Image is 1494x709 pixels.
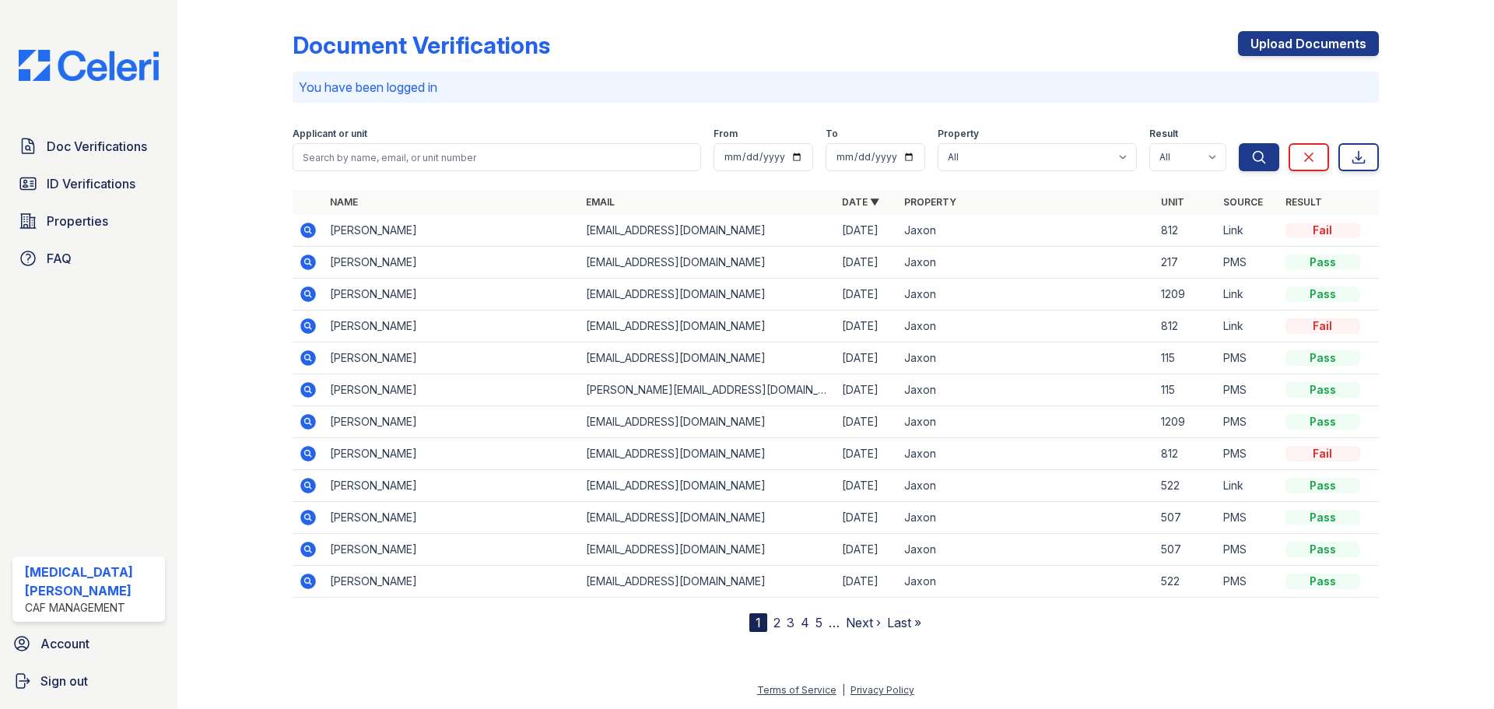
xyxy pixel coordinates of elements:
td: [EMAIL_ADDRESS][DOMAIN_NAME] [580,470,836,502]
td: [DATE] [836,279,898,311]
td: Jaxon [898,502,1154,534]
td: [DATE] [836,342,898,374]
div: Pass [1285,574,1360,589]
td: 812 [1155,438,1217,470]
td: [PERSON_NAME][EMAIL_ADDRESS][DOMAIN_NAME] [580,374,836,406]
div: Fail [1285,223,1360,238]
span: Properties [47,212,108,230]
td: Jaxon [898,247,1154,279]
a: Date ▼ [842,196,879,208]
td: 522 [1155,470,1217,502]
td: [PERSON_NAME] [324,470,580,502]
td: Link [1217,470,1279,502]
a: Terms of Service [757,684,836,696]
label: Applicant or unit [293,128,367,140]
span: Doc Verifications [47,137,147,156]
div: Pass [1285,254,1360,270]
td: PMS [1217,247,1279,279]
td: [EMAIL_ADDRESS][DOMAIN_NAME] [580,406,836,438]
td: [EMAIL_ADDRESS][DOMAIN_NAME] [580,342,836,374]
a: Name [330,196,358,208]
td: [EMAIL_ADDRESS][DOMAIN_NAME] [580,566,836,598]
td: [PERSON_NAME] [324,438,580,470]
div: Pass [1285,510,1360,525]
div: Pass [1285,350,1360,366]
td: [PERSON_NAME] [324,502,580,534]
td: Jaxon [898,406,1154,438]
td: [EMAIL_ADDRESS][DOMAIN_NAME] [580,534,836,566]
td: [PERSON_NAME] [324,342,580,374]
div: Fail [1285,446,1360,462]
td: Jaxon [898,279,1154,311]
a: Email [586,196,615,208]
td: 507 [1155,502,1217,534]
td: 1209 [1155,406,1217,438]
td: [DATE] [836,406,898,438]
td: [EMAIL_ADDRESS][DOMAIN_NAME] [580,502,836,534]
td: Link [1217,311,1279,342]
td: [PERSON_NAME] [324,279,580,311]
td: 115 [1155,374,1217,406]
a: 2 [773,615,780,630]
a: Properties [12,205,165,237]
div: Pass [1285,478,1360,493]
label: To [826,128,838,140]
td: [EMAIL_ADDRESS][DOMAIN_NAME] [580,247,836,279]
td: 507 [1155,534,1217,566]
label: Result [1149,128,1178,140]
label: Property [938,128,979,140]
td: [DATE] [836,311,898,342]
span: Sign out [40,672,88,690]
td: Jaxon [898,470,1154,502]
td: [EMAIL_ADDRESS][DOMAIN_NAME] [580,215,836,247]
a: 4 [801,615,809,630]
td: Jaxon [898,342,1154,374]
td: PMS [1217,438,1279,470]
span: ID Verifications [47,174,135,193]
div: Pass [1285,286,1360,302]
a: Doc Verifications [12,131,165,162]
td: [EMAIL_ADDRESS][DOMAIN_NAME] [580,438,836,470]
td: [EMAIL_ADDRESS][DOMAIN_NAME] [580,279,836,311]
td: Jaxon [898,566,1154,598]
td: [DATE] [836,470,898,502]
div: [MEDICAL_DATA][PERSON_NAME] [25,563,159,600]
a: Last » [887,615,921,630]
td: 217 [1155,247,1217,279]
div: Pass [1285,542,1360,557]
td: [PERSON_NAME] [324,566,580,598]
td: PMS [1217,534,1279,566]
td: Jaxon [898,215,1154,247]
div: Pass [1285,382,1360,398]
div: Document Verifications [293,31,550,59]
div: | [842,684,845,696]
div: 1 [749,613,767,632]
a: 3 [787,615,794,630]
td: 115 [1155,342,1217,374]
td: [PERSON_NAME] [324,374,580,406]
td: [PERSON_NAME] [324,215,580,247]
td: [PERSON_NAME] [324,311,580,342]
label: From [714,128,738,140]
td: [DATE] [836,374,898,406]
a: Property [904,196,956,208]
a: Unit [1161,196,1184,208]
span: … [829,613,840,632]
td: PMS [1217,406,1279,438]
a: FAQ [12,243,165,274]
td: [EMAIL_ADDRESS][DOMAIN_NAME] [580,311,836,342]
td: Jaxon [898,374,1154,406]
td: PMS [1217,374,1279,406]
td: Link [1217,215,1279,247]
td: Jaxon [898,534,1154,566]
a: Result [1285,196,1322,208]
div: CAF Management [25,600,159,616]
td: [DATE] [836,534,898,566]
td: Jaxon [898,311,1154,342]
a: Privacy Policy [850,684,914,696]
span: Account [40,634,89,653]
td: 812 [1155,215,1217,247]
a: Sign out [6,665,171,697]
span: FAQ [47,249,72,268]
td: Link [1217,279,1279,311]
